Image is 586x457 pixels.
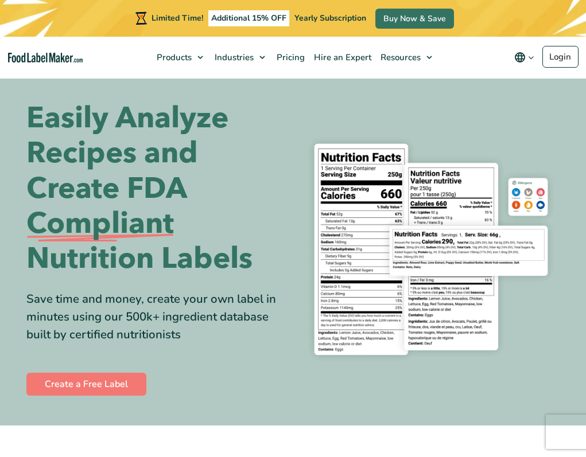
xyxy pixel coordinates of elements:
[26,206,174,241] span: Compliant
[209,37,271,78] a: Industries
[542,46,579,68] a: Login
[273,52,306,63] span: Pricing
[26,290,285,343] div: Save time and money, create your own label in minutes using our 500k+ ingredient database built b...
[271,37,308,78] a: Pricing
[294,13,366,24] span: Yearly Subscription
[153,52,193,63] span: Products
[152,13,203,24] span: Limited Time!
[375,9,454,29] a: Buy Now & Save
[375,37,438,78] a: Resources
[151,37,209,78] a: Products
[26,101,285,276] h1: Easily Analyze Recipes and Create FDA Nutrition Labels
[26,373,146,396] a: Create a Free Label
[308,37,375,78] a: Hire an Expert
[377,52,422,63] span: Resources
[311,52,372,63] span: Hire an Expert
[208,10,289,26] span: Additional 15% OFF
[211,52,255,63] span: Industries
